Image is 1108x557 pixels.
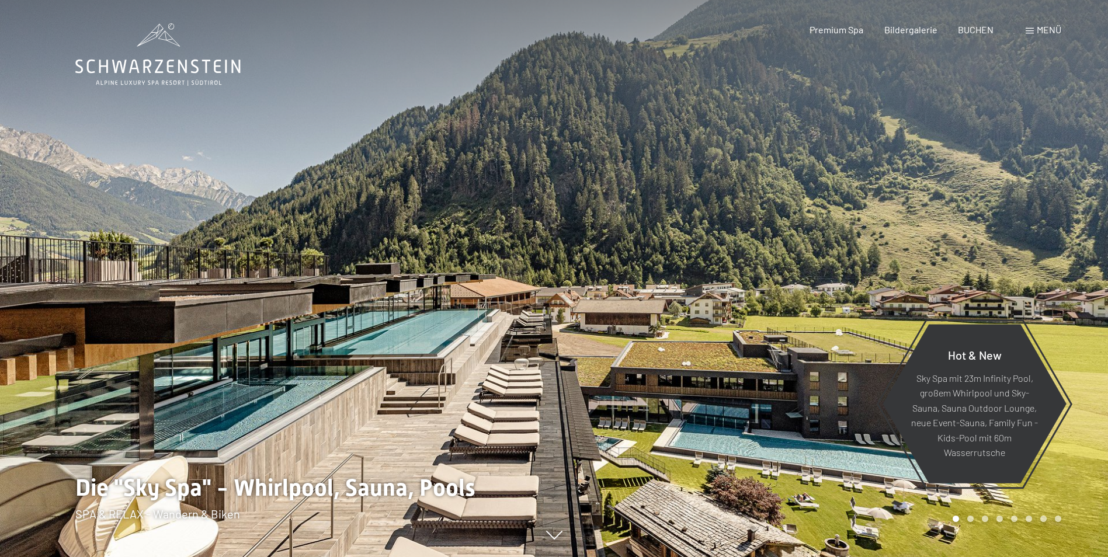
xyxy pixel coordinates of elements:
div: Carousel Page 5 [1011,516,1017,522]
div: Carousel Page 8 [1055,516,1061,522]
a: BUCHEN [958,24,994,35]
div: Carousel Pagination [949,516,1061,522]
div: Carousel Page 4 [996,516,1003,522]
div: Carousel Page 3 [982,516,988,522]
a: Premium Spa [810,24,863,35]
div: Carousel Page 2 [967,516,974,522]
div: Carousel Page 1 (Current Slide) [953,516,959,522]
span: Hot & New [948,347,1002,361]
a: Bildergalerie [884,24,937,35]
span: Menü [1037,24,1061,35]
div: Carousel Page 7 [1040,516,1047,522]
a: Hot & New Sky Spa mit 23m Infinity Pool, großem Whirlpool und Sky-Sauna, Sauna Outdoor Lounge, ne... [882,323,1067,484]
p: Sky Spa mit 23m Infinity Pool, großem Whirlpool und Sky-Sauna, Sauna Outdoor Lounge, neue Event-S... [911,370,1038,460]
div: Carousel Page 6 [1026,516,1032,522]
